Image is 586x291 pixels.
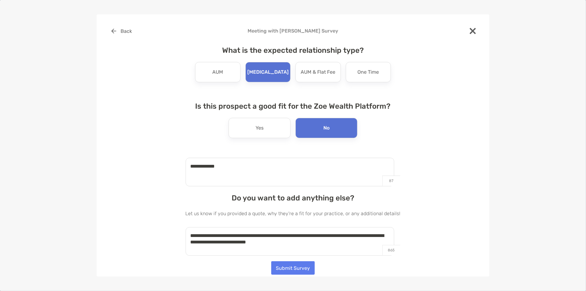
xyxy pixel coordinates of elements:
button: Submit Survey [271,261,315,275]
p: 87 [382,176,400,186]
p: AUM [212,67,223,77]
p: Let us know if you provided a quote, why they're a fit for your practice, or any additional details! [186,210,401,217]
button: Back [106,24,137,38]
p: Yes [256,123,264,133]
h4: What is the expected relationship type? [186,46,401,55]
h4: Is this prospect a good fit for the Zoe Wealth Platform? [186,102,401,111]
p: One Time [357,67,379,77]
p: [MEDICAL_DATA] [247,67,289,77]
p: No [323,123,330,133]
h4: Do you want to add anything else? [186,194,401,202]
h4: Meeting with [PERSON_NAME] Survey [106,28,480,34]
p: AUM & Flat Fee [301,67,335,77]
img: button icon [111,29,116,33]
p: 865 [382,245,400,255]
img: close modal [470,28,476,34]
